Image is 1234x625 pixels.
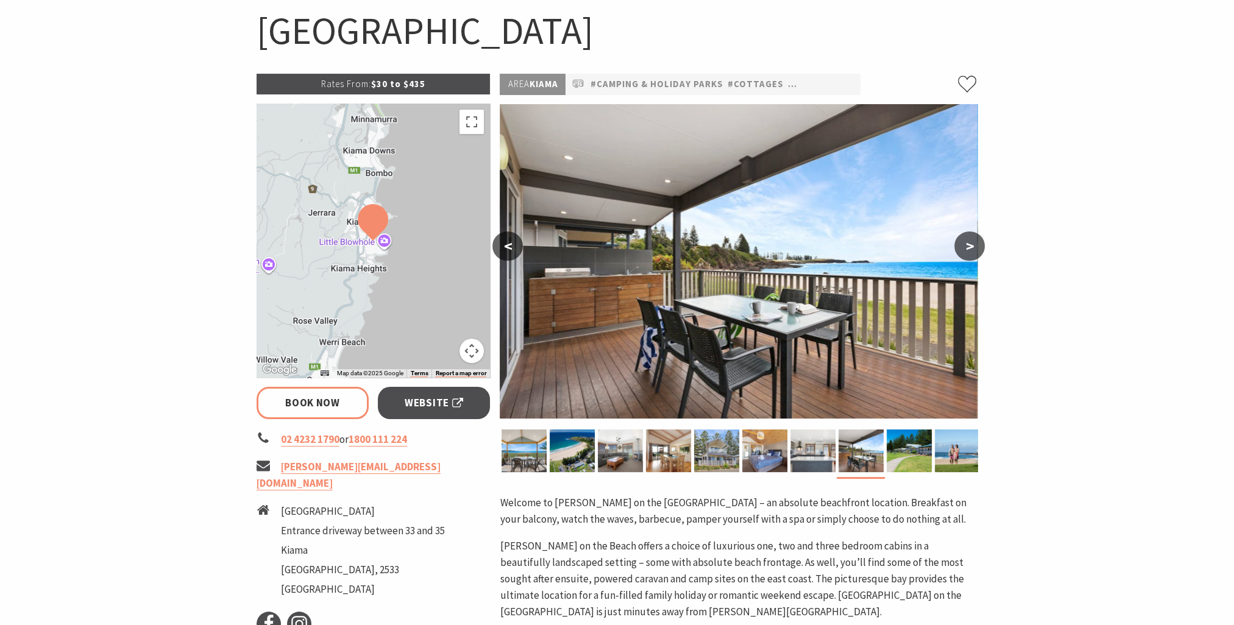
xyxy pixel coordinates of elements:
[694,429,739,472] img: Kendalls on the Beach Holiday Park
[500,538,977,621] p: [PERSON_NAME] on the Beach offers a choice of luxurious one, two and three bedroom cabins in a be...
[500,104,977,418] img: Enjoy the beachfront view in Cabin 12
[727,77,783,92] a: #Cottages
[281,562,445,578] li: [GEOGRAPHIC_DATA], 2533
[410,370,428,377] a: Terms
[508,78,529,90] span: Area
[839,429,884,472] img: Enjoy the beachfront view in Cabin 12
[435,370,486,377] a: Report a map error
[281,581,445,598] li: [GEOGRAPHIC_DATA]
[260,362,300,378] a: Open this area in Google Maps (opens a new window)
[790,429,835,472] img: Full size kitchen in Cabin 12
[281,433,339,447] a: 02 4232 1790
[646,429,691,472] img: Kendalls on the Beach Holiday Park
[550,429,595,472] img: Aerial view of Kendalls on the Beach Holiday Park
[336,370,403,376] span: Map data ©2025 Google
[281,523,445,539] li: Entrance driveway between 33 and 35
[502,429,547,472] img: Kendalls on the Beach Holiday Park
[378,387,491,419] a: Website
[935,429,980,472] img: Kendalls Beach
[590,77,723,92] a: #Camping & Holiday Parks
[321,78,371,90] span: Rates From:
[500,495,977,528] p: Welcome to [PERSON_NAME] on the [GEOGRAPHIC_DATA] – an absolute beachfront location. Breakfast on...
[492,231,523,261] button: <
[321,369,329,378] button: Keyboard shortcuts
[500,74,566,95] p: Kiama
[459,110,484,134] button: Toggle fullscreen view
[887,429,932,472] img: Beachfront cabins at Kendalls on the Beach Holiday Park
[459,339,484,363] button: Map camera controls
[954,231,985,261] button: >
[257,6,978,55] h1: [GEOGRAPHIC_DATA]
[257,74,491,94] p: $30 to $435
[598,429,643,472] img: Lounge room in Cabin 12
[281,503,445,520] li: [GEOGRAPHIC_DATA]
[260,362,300,378] img: Google
[787,77,858,92] a: #Pet Friendly
[405,395,463,411] span: Website
[349,433,407,447] a: 1800 111 224
[257,431,491,448] li: or
[742,429,787,472] img: Kendalls on the Beach Holiday Park
[257,460,441,490] a: [PERSON_NAME][EMAIL_ADDRESS][DOMAIN_NAME]
[281,542,445,559] li: Kiama
[257,387,369,419] a: Book Now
